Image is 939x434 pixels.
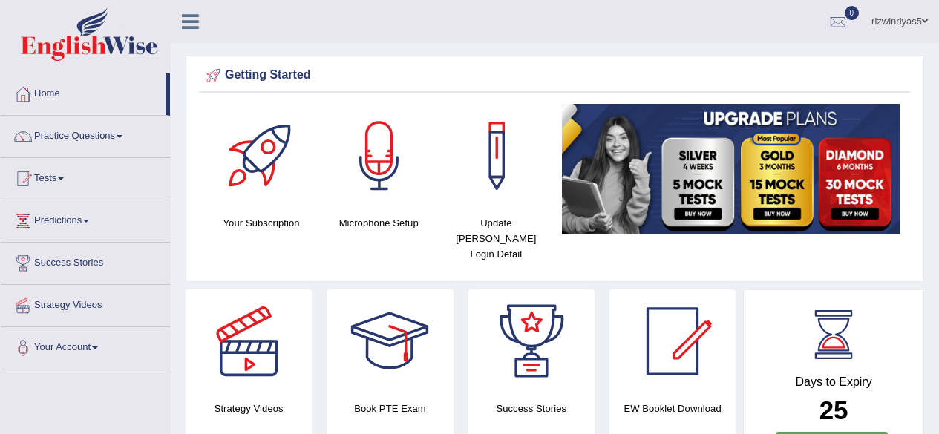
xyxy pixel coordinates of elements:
img: small5.jpg [562,104,900,234]
h4: Days to Expiry [760,375,907,389]
h4: Strategy Videos [186,401,312,416]
div: Getting Started [203,65,907,87]
h4: EW Booklet Download [609,401,736,416]
h4: Success Stories [468,401,595,416]
b: 25 [819,395,848,424]
a: Strategy Videos [1,285,170,322]
a: Success Stories [1,243,170,280]
a: Predictions [1,200,170,237]
a: Home [1,73,166,111]
h4: Update [PERSON_NAME] Login Detail [445,215,547,262]
a: Your Account [1,327,170,364]
a: Practice Questions [1,116,170,153]
h4: Microphone Setup [327,215,430,231]
a: Tests [1,158,170,195]
span: 0 [845,6,860,20]
h4: Your Subscription [210,215,313,231]
h4: Book PTE Exam [327,401,453,416]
